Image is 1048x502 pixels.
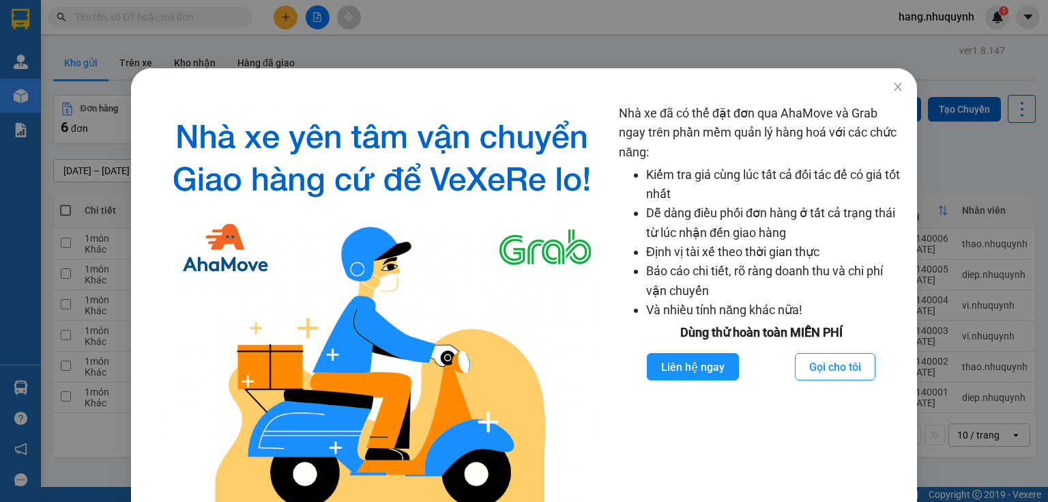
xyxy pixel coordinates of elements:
[619,323,903,342] div: Dùng thử hoàn toàn MIỄN PHÍ
[646,262,903,301] li: Báo cáo chi tiết, rõ ràng doanh thu và chi phí vận chuyển
[879,68,917,107] button: Close
[809,359,861,376] span: Gọi cho tôi
[661,359,725,376] span: Liên hệ ngay
[646,242,903,262] li: Định vị tài xế theo thời gian thực
[892,81,903,92] span: close
[795,353,875,380] button: Gọi cho tôi
[646,301,903,320] li: Và nhiều tính năng khác nữa!
[646,204,903,242] li: Dễ dàng điều phối đơn hàng ở tất cả trạng thái từ lúc nhận đến giao hàng
[647,353,739,380] button: Liên hệ ngay
[646,165,903,204] li: Kiểm tra giá cùng lúc tất cả đối tác để có giá tốt nhất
